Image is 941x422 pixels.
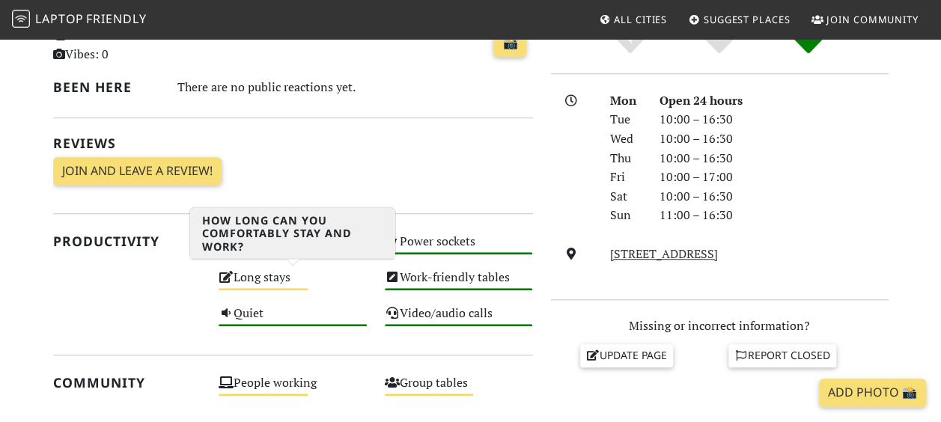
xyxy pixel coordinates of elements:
span: Friendly [86,10,146,27]
div: Work-friendly tables [376,266,542,302]
div: Video/audio calls [376,302,542,338]
h2: Productivity [53,233,201,249]
span: All Cities [614,13,667,26]
p: Visits: 4 Vibes: 0 [53,26,201,64]
div: There are no public reactions yet. [177,76,533,98]
div: Open 24 hours [651,91,898,111]
a: Suggest Places [683,6,797,33]
div: Quiet [210,302,376,338]
div: Sun [601,206,651,225]
div: Wed [601,129,651,149]
div: Long stays [210,266,376,302]
span: Laptop [35,10,84,27]
div: 10:00 – 17:00 [651,168,898,187]
div: Power sockets [376,230,542,266]
div: Tue [601,110,651,129]
div: 10:00 – 16:30 [651,110,898,129]
p: Missing or incorrect information? [551,316,889,336]
div: Group tables [376,372,542,408]
a: Join Community [806,6,925,33]
div: Fri [601,168,651,187]
div: 10:00 – 16:30 [651,187,898,207]
div: Mon [601,91,651,111]
a: LaptopFriendly LaptopFriendly [12,7,147,33]
div: Thu [601,149,651,168]
img: LaptopFriendly [12,10,30,28]
a: Update page [580,344,673,367]
a: [STREET_ADDRESS] [610,245,718,262]
h2: Been here [53,79,159,95]
span: Suggest Places [704,13,791,26]
div: 10:00 – 16:30 [651,129,898,149]
span: Join Community [826,13,919,26]
h2: Reviews [53,135,533,151]
a: Join and leave a review! [53,157,222,186]
div: 11:00 – 16:30 [651,206,898,225]
h2: Community [53,375,201,391]
div: Sat [601,187,651,207]
a: All Cities [593,6,673,33]
h3: How long can you comfortably stay and work? [190,207,395,259]
a: 📸 [493,29,526,58]
div: 10:00 – 16:30 [651,149,898,168]
div: People working [210,372,376,408]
